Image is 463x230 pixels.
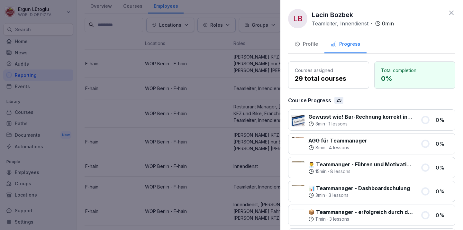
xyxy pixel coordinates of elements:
p: Gewusst wie! Bar-Rechnung korrekt in der Kasse verbuchen. [308,113,413,121]
p: 3 lessons [329,192,349,198]
p: 3 lessons [329,216,349,222]
p: 0 % [436,164,452,171]
div: Progress [331,41,360,48]
p: 8 min [315,144,325,151]
p: 1 lessons [329,121,348,127]
p: 📦 Teammanager - erfolgreich durch den Tag [308,208,413,216]
p: Courses assigned [295,67,362,74]
button: Progress [324,36,367,53]
div: · [308,144,367,151]
div: 29 [334,97,343,104]
p: 👨‍💼 Teammanger - Führen und Motivation von Mitarbeitern [308,161,413,168]
p: 0 min [382,20,394,27]
div: · [308,192,410,198]
p: 15 min [315,168,327,175]
p: 0 % [381,74,449,83]
p: Teamleiter, Innendienst [312,20,368,27]
button: Profile [288,36,324,53]
p: 0 % [436,116,452,124]
p: Total completion [381,67,449,74]
p: 3 min [315,192,325,198]
p: 29 total courses [295,74,362,83]
p: AGG für Teammanager [308,137,367,144]
div: · [308,121,413,127]
p: 0 % [436,211,452,219]
p: Lacin Bozbek [312,10,353,20]
p: 4 lessons [329,144,349,151]
p: 0 % [436,188,452,195]
div: LB [288,9,307,28]
p: 3 min [315,121,325,127]
p: 8 lessons [330,168,350,175]
p: 11 min [315,216,326,222]
p: 0 % [436,140,452,148]
div: · [312,20,394,27]
p: 📊 Teammanager - Dashboardschulung [308,184,410,192]
p: Course Progress [288,97,331,104]
div: · [308,216,413,222]
div: · [308,168,413,175]
div: Profile [295,41,318,48]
